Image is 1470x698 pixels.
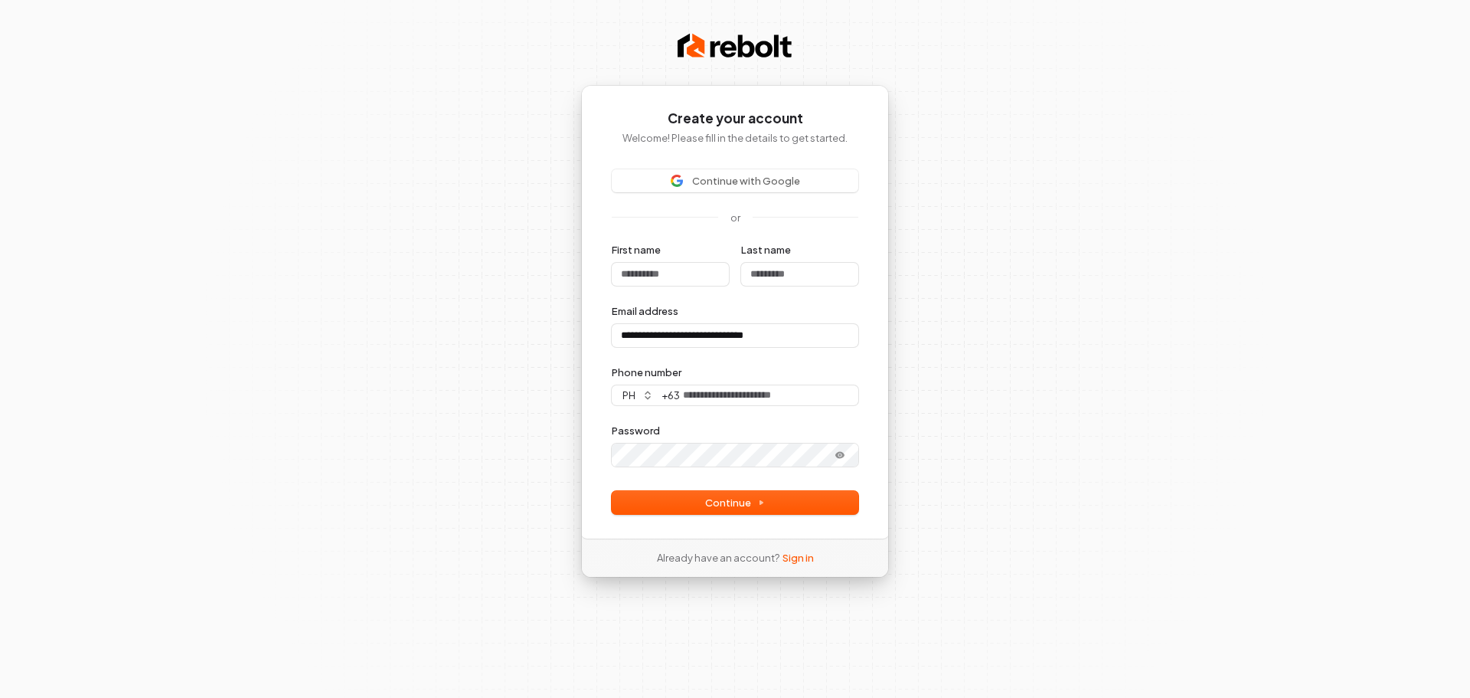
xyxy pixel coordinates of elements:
[612,304,678,318] label: Email address
[612,385,660,405] button: ph
[612,365,681,379] label: Phone number
[612,424,660,437] label: Password
[825,446,855,464] button: Show password
[612,169,858,192] button: Sign in with GoogleContinue with Google
[730,211,740,224] p: or
[741,243,791,257] label: Last name
[692,174,800,188] span: Continue with Google
[705,496,765,510] span: Continue
[671,175,683,187] img: Sign in with Google
[657,551,779,565] span: Already have an account?
[612,131,858,145] p: Welcome! Please fill in the details to get started.
[612,110,858,128] h1: Create your account
[612,491,858,514] button: Continue
[678,31,792,61] img: Rebolt Logo
[782,551,814,565] a: Sign in
[612,243,661,257] label: First name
